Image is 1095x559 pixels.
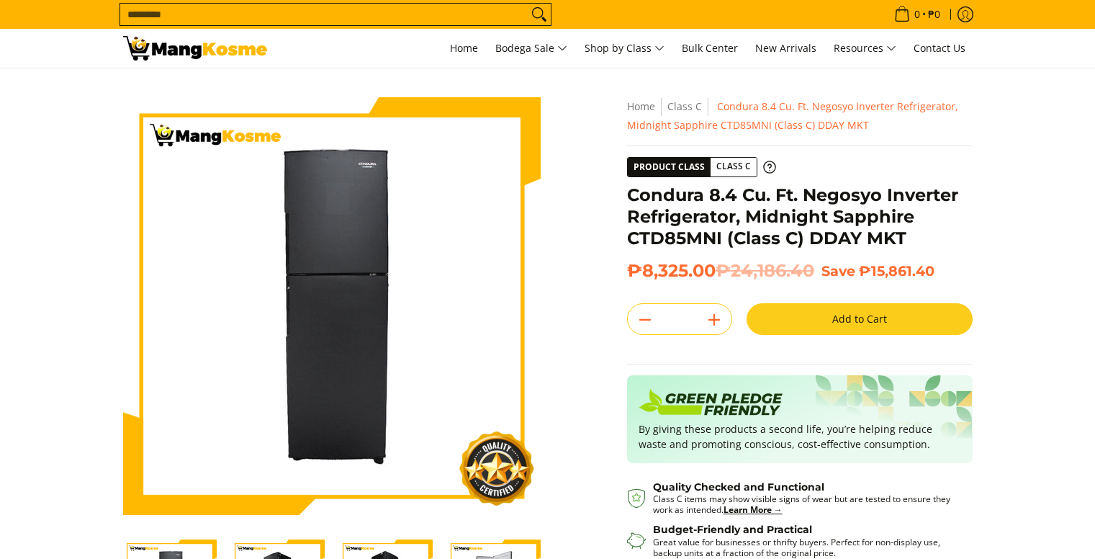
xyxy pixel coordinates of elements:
[488,29,574,68] a: Bodega Sale
[585,40,664,58] span: Shop by Class
[755,41,816,55] span: New Arrivals
[653,537,958,558] p: Great value for businesses or thrifty buyers. Perfect for non-display use, backup units at a frac...
[495,40,567,58] span: Bodega Sale
[628,308,662,331] button: Subtract
[627,99,958,132] span: Condura 8.4 Cu. Ft. Negosyo Inverter Refrigerator, Midnight Sapphire CTD85MNI (Class C) DDAY MKT
[123,36,267,61] img: Condura 8.5 Cu. Ft. Negosyo Ref (Class C) 9.9. DDAY l Mang Kosme
[443,29,485,68] a: Home
[450,41,478,55] span: Home
[123,97,541,515] img: Condura 8.4 Cu. Ft. Negosyo Inverter Refrigerator, Midnight Sapphire CTD85MNI (Class C) DDAY MKT
[639,387,783,421] img: Badge sustainability green pledge friendly
[747,303,973,335] button: Add to Cart
[653,480,824,493] strong: Quality Checked and Functional
[697,308,731,331] button: Add
[716,260,814,282] del: ₱24,186.40
[748,29,824,68] a: New Arrivals
[528,4,551,25] button: Search
[667,99,702,113] a: Class C
[627,260,814,282] span: ₱8,325.00
[724,504,783,516] a: Learn More →
[675,29,745,68] a: Bulk Center
[821,262,855,279] span: Save
[926,9,942,19] span: ₱0
[628,158,711,176] span: Product Class
[682,41,738,55] span: Bulk Center
[711,158,757,176] span: Class C
[653,493,958,515] p: Class C items may show visible signs of wear but are tested to ensure they work as intended.
[914,41,965,55] span: Contact Us
[639,421,961,452] p: By giving these products a second life, you’re helping reduce waste and promoting conscious, cost...
[906,29,973,68] a: Contact Us
[859,262,934,279] span: ₱15,861.40
[890,6,945,22] span: •
[653,523,812,536] strong: Budget-Friendly and Practical
[627,99,655,113] a: Home
[627,97,973,135] nav: Breadcrumbs
[281,29,973,68] nav: Main Menu
[627,157,776,177] a: Product Class Class C
[834,40,896,58] span: Resources
[627,184,973,249] h1: Condura 8.4 Cu. Ft. Negosyo Inverter Refrigerator, Midnight Sapphire CTD85MNI (Class C) DDAY MKT
[912,9,922,19] span: 0
[826,29,904,68] a: Resources
[577,29,672,68] a: Shop by Class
